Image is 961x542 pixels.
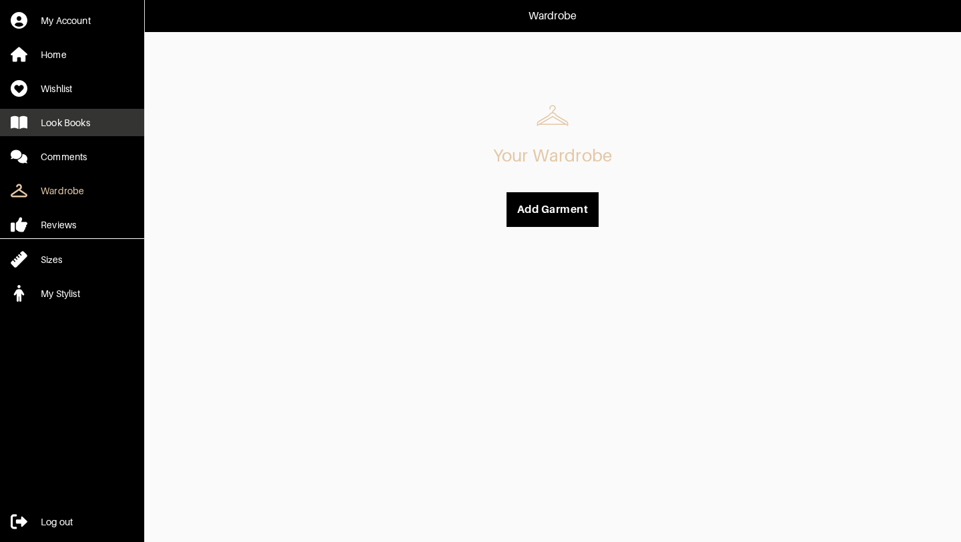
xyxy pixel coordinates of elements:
[529,8,577,24] p: Wardrobe
[493,146,612,166] div: Your Wardrobe
[41,150,87,164] div: Comments
[41,253,62,266] div: Sizes
[41,515,73,529] div: Log out
[41,218,76,232] div: Reviews
[517,203,588,216] span: Add Garment
[507,192,599,227] button: Add Garment
[536,99,569,132] img: hanger
[41,116,90,129] div: Look Books
[41,48,67,61] div: Home
[41,14,91,27] div: My Account
[41,82,72,95] div: Wishlist
[41,184,84,198] div: Wardrobe
[41,287,80,300] div: My Stylist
